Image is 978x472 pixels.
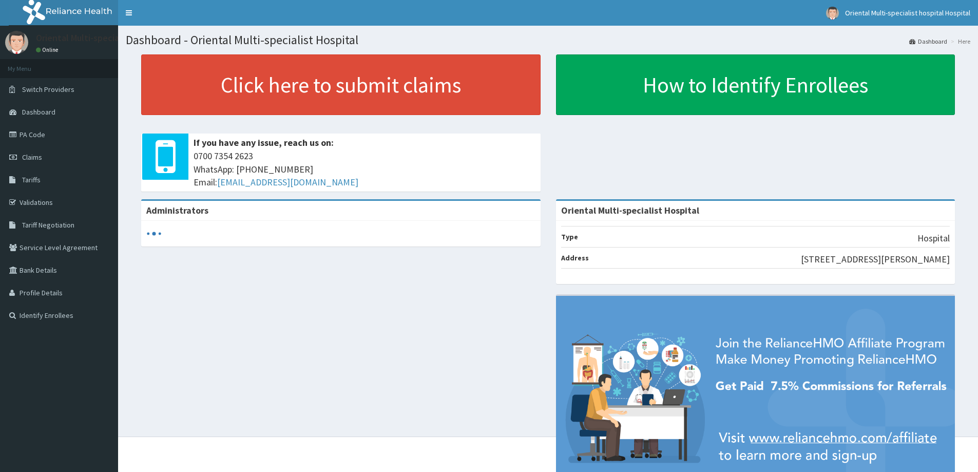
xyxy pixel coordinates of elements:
[22,175,41,184] span: Tariffs
[801,253,950,266] p: [STREET_ADDRESS][PERSON_NAME]
[556,54,955,115] a: How to Identify Enrollees
[36,33,203,43] p: Oriental Multi-specialist hospital Hospital
[36,46,61,53] a: Online
[826,7,839,20] img: User Image
[217,176,358,188] a: [EMAIL_ADDRESS][DOMAIN_NAME]
[909,37,947,46] a: Dashboard
[22,153,42,162] span: Claims
[126,33,970,47] h1: Dashboard - Oriental Multi-specialist Hospital
[194,137,334,148] b: If you have any issue, reach us on:
[22,85,74,94] span: Switch Providers
[22,107,55,117] span: Dashboard
[561,232,578,241] b: Type
[194,149,535,189] span: 0700 7354 2623 WhatsApp: [PHONE_NUMBER] Email:
[22,220,74,230] span: Tariff Negotiation
[5,31,28,54] img: User Image
[146,226,162,241] svg: audio-loading
[917,232,950,245] p: Hospital
[561,204,699,216] strong: Oriental Multi-specialist Hospital
[141,54,541,115] a: Click here to submit claims
[561,253,589,262] b: Address
[146,204,208,216] b: Administrators
[845,8,970,17] span: Oriental Multi-specialist hospital Hospital
[948,37,970,46] li: Here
